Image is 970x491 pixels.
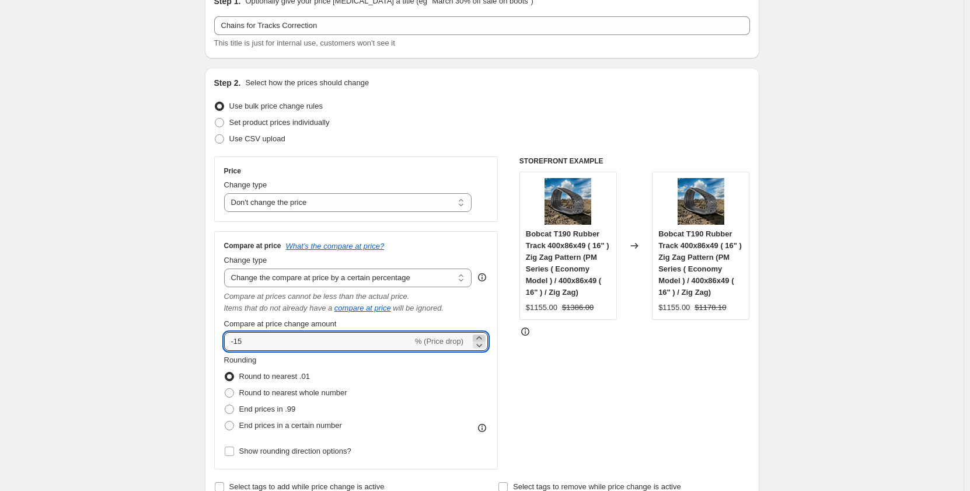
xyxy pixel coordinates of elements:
[224,319,337,328] span: Compare at price change amount
[513,482,681,491] span: Select tags to remove while price change is active
[334,304,391,312] button: compare at price
[214,77,241,89] h2: Step 2.
[239,388,347,397] span: Round to nearest whole number
[239,372,310,381] span: Round to nearest .01
[393,304,444,312] i: will be ignored.
[695,302,726,314] strike: $1178.10
[658,229,742,297] span: Bobcat T190 Rubber Track 400x86x49 ( 16" ) Zig Zag Pattern (PM Series ( Economy Model ) / 400x86x...
[562,302,594,314] strike: $1386.00
[239,421,342,430] span: End prices in a certain number
[545,178,591,225] img: bobcat-rubber-track-bobcat-t190-rubber-track-400x86x49-16-zig-zag-pattern-45583795519804_80x.png
[678,178,724,225] img: bobcat-rubber-track-bobcat-t190-rubber-track-400x86x49-16-zig-zag-pattern-45583795519804_80x.png
[224,166,241,176] h3: Price
[214,16,750,35] input: 30% off holiday sale
[239,447,351,455] span: Show rounding direction options?
[229,102,323,110] span: Use bulk price change rules
[224,292,410,301] i: Compare at prices cannot be less than the actual price.
[224,332,413,351] input: -15
[224,241,281,250] h3: Compare at price
[476,271,488,283] div: help
[224,256,267,264] span: Change type
[526,302,557,314] div: $1155.00
[229,118,330,127] span: Set product prices individually
[229,482,385,491] span: Select tags to add while price change is active
[415,337,463,346] span: % (Price drop)
[224,180,267,189] span: Change type
[526,229,609,297] span: Bobcat T190 Rubber Track 400x86x49 ( 16" ) Zig Zag Pattern (PM Series ( Economy Model ) / 400x86x...
[286,242,385,250] button: What's the compare at price?
[658,302,690,314] div: $1155.00
[519,156,750,166] h6: STOREFRONT EXAMPLE
[224,356,257,364] span: Rounding
[229,134,285,143] span: Use CSV upload
[239,405,296,413] span: End prices in .99
[224,304,333,312] i: Items that do not already have a
[245,77,369,89] p: Select how the prices should change
[214,39,395,47] span: This title is just for internal use, customers won't see it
